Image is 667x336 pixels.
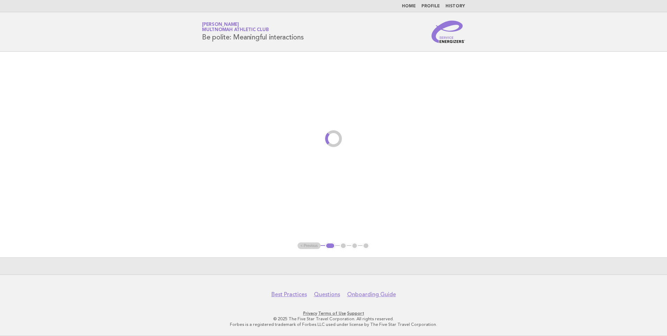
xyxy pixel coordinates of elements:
[445,4,465,8] a: History
[202,28,269,32] span: Multnomah Athletic Club
[347,291,396,298] a: Onboarding Guide
[318,311,346,316] a: Terms of Use
[402,4,416,8] a: Home
[202,22,269,32] a: [PERSON_NAME]Multnomah Athletic Club
[432,21,465,43] img: Service Energizers
[271,291,307,298] a: Best Practices
[421,4,440,8] a: Profile
[202,23,304,41] h1: Be polite: Meaningful interactions
[314,291,340,298] a: Questions
[120,316,547,322] p: © 2025 The Five Star Travel Corporation. All rights reserved.
[303,311,317,316] a: Privacy
[347,311,364,316] a: Support
[120,311,547,316] p: · ·
[120,322,547,327] p: Forbes is a registered trademark of Forbes LLC used under license by The Five Star Travel Corpora...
